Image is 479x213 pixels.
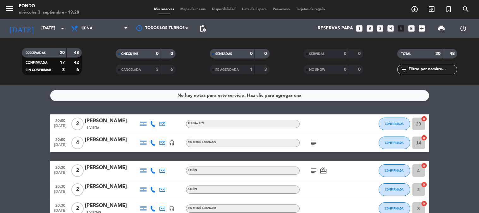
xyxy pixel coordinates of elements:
span: CONFIRMADA [385,141,404,144]
span: [DATE] [52,190,68,197]
span: print [438,25,445,32]
div: No hay notas para este servicio. Haz clic para agregar una [177,92,302,99]
span: Mis reservas [151,8,177,11]
strong: 6 [76,68,80,72]
i: cancel [421,162,427,169]
span: Sin menú asignado [188,207,216,210]
i: looks_6 [407,24,416,33]
span: 20:30 [52,182,68,190]
strong: 0 [156,52,159,56]
i: looks_two [366,24,374,33]
span: Mapa de mesas [177,8,209,11]
span: Pre-acceso [270,8,293,11]
div: [PERSON_NAME] [85,117,139,125]
strong: 0 [344,67,346,72]
div: [PERSON_NAME] [85,202,139,210]
strong: 17 [60,60,65,65]
span: 2 [71,183,84,196]
span: CONFIRMADA [385,122,404,125]
i: cancel [421,135,427,141]
span: 1 Visita [87,125,99,131]
i: subject [310,139,318,147]
span: Cena [81,26,93,31]
span: 20:00 [52,117,68,124]
strong: 0 [264,52,268,56]
button: menu [5,4,14,15]
i: cancel [421,200,427,207]
i: arrow_drop_down [59,25,66,32]
span: [DATE] [52,171,68,178]
strong: 42 [74,60,80,65]
strong: 3 [62,68,65,72]
strong: 20 [435,52,440,56]
span: CONFIRMADA [26,61,47,64]
span: 2 [71,164,84,177]
div: LOG OUT [452,19,474,38]
span: Sin menú asignado [188,141,216,144]
i: [DATE] [5,21,38,35]
i: filter_list [400,66,408,73]
div: [PERSON_NAME] [85,183,139,191]
div: [PERSON_NAME] [85,136,139,144]
div: miércoles 3. septiembre - 19:28 [19,9,79,16]
span: SENTADAS [215,52,232,56]
span: PLANTA ALTA [188,122,205,125]
i: subject [310,167,318,174]
button: CONFIRMADA [379,164,410,177]
span: SALÓN [188,169,197,172]
i: card_giftcard [320,167,327,174]
span: Tarjetas de regalo [293,8,328,11]
strong: 3 [264,67,268,72]
span: [DATE] [52,124,68,131]
span: Disponibilidad [209,8,239,11]
span: SIN CONFIRMAR [26,69,51,72]
input: Filtrar por nombre... [408,66,457,73]
span: CONFIRMADA [385,169,404,172]
i: power_settings_new [459,25,467,32]
span: RESERVADAS [26,52,46,55]
strong: 48 [74,51,80,55]
span: SALÓN [188,188,197,191]
strong: 48 [450,52,456,56]
span: 20:00 [52,136,68,143]
strong: 0 [358,67,362,72]
div: [PERSON_NAME] [85,164,139,172]
strong: 3 [156,67,159,72]
strong: 1 [250,67,253,72]
strong: 0 [171,52,174,56]
span: 4 [71,137,84,149]
span: TOTAL [401,52,411,56]
span: SERVIDAS [309,52,325,56]
i: looks_one [355,24,363,33]
strong: 0 [250,52,253,56]
strong: 6 [171,67,174,72]
span: [DATE] [52,143,68,150]
i: turned_in_not [445,5,452,13]
span: 20:30 [52,163,68,171]
i: looks_4 [386,24,395,33]
i: add_box [418,24,426,33]
strong: 0 [344,52,346,56]
strong: 0 [358,52,362,56]
span: NO SHOW [309,68,325,71]
i: looks_3 [376,24,384,33]
button: CONFIRMADA [379,118,410,130]
i: search [462,5,470,13]
span: RE AGENDADA [215,68,239,71]
span: 20:30 [52,201,68,209]
span: Lista de Espera [239,8,270,11]
i: menu [5,4,14,13]
button: CONFIRMADA [379,137,410,149]
i: cancel [421,116,427,122]
span: CHECK INS [121,52,139,56]
i: exit_to_app [428,5,435,13]
i: cancel [421,181,427,188]
i: headset_mic [169,206,175,211]
span: 2 [71,118,84,130]
div: Fondo [19,3,79,9]
span: Reservas para [318,26,353,31]
span: CONFIRMADA [385,207,404,210]
i: looks_5 [397,24,405,33]
span: CONFIRMADA [385,188,404,191]
button: CONFIRMADA [379,183,410,196]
